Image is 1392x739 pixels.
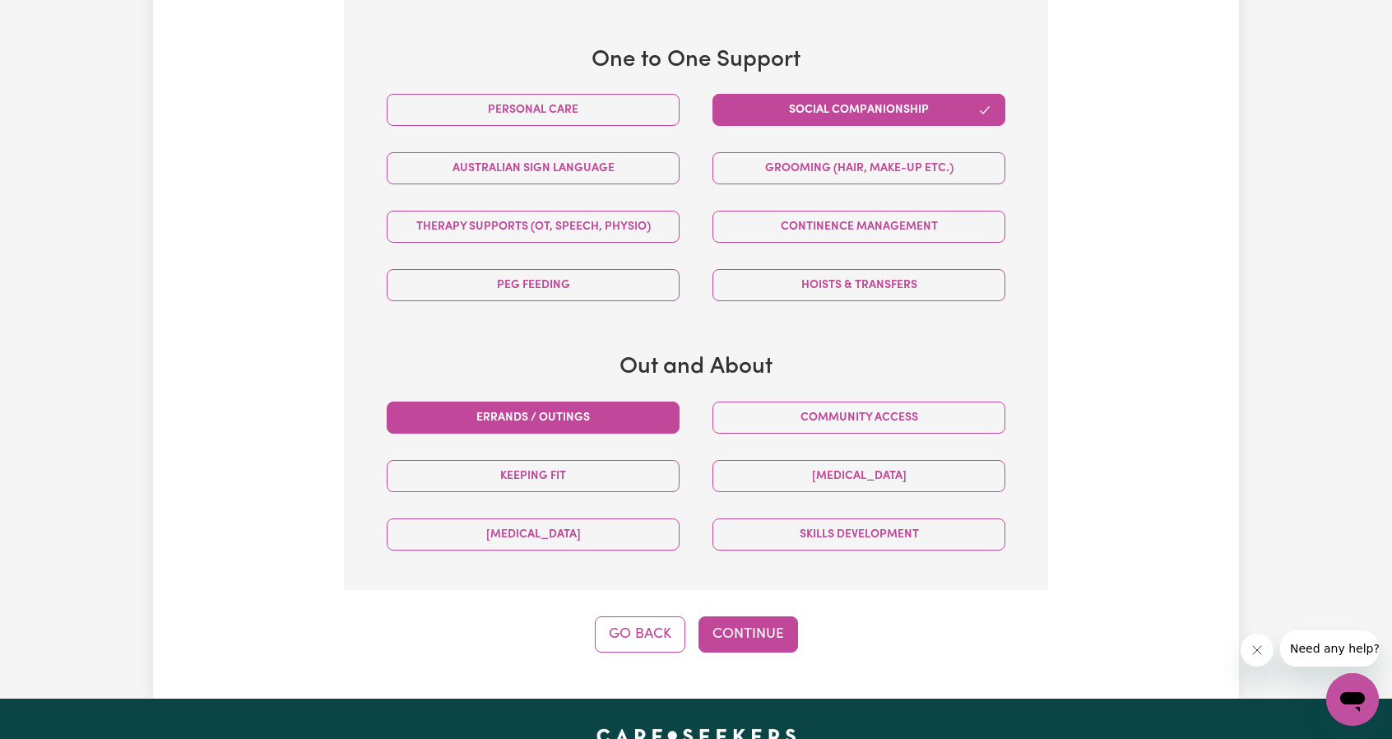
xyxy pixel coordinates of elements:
button: Hoists & transfers [712,269,1005,301]
h3: Out and About [370,354,1022,382]
button: Continue [698,616,798,653]
button: PEG feeding [387,269,680,301]
button: Errands / Outings [387,402,680,434]
h3: One to One Support [370,47,1022,75]
button: Grooming (hair, make-up etc.) [712,152,1005,184]
button: [MEDICAL_DATA] [712,460,1005,492]
button: [MEDICAL_DATA] [387,518,680,551]
button: Social companionship [712,94,1005,126]
span: Need any help? [10,12,100,25]
button: Skills Development [712,518,1005,551]
iframe: Message from company [1280,630,1379,667]
button: Continence management [712,211,1005,243]
button: Australian Sign Language [387,152,680,184]
button: Therapy Supports (OT, speech, physio) [387,211,680,243]
iframe: Close message [1241,634,1274,667]
iframe: Button to launch messaging window [1326,673,1379,726]
button: Go Back [595,616,685,653]
button: Keeping fit [387,460,680,492]
button: Community access [712,402,1005,434]
button: Personal care [387,94,680,126]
